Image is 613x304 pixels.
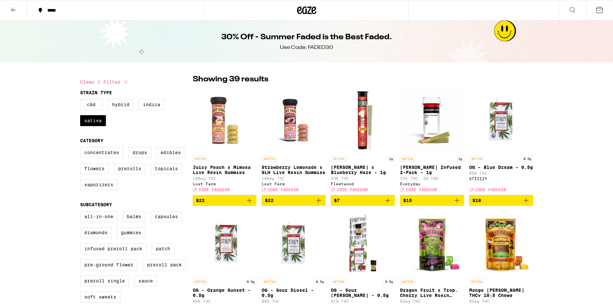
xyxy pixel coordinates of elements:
button: Clear 1 filter [80,74,130,90]
label: Sativa [80,115,106,126]
label: Capsules [151,211,182,222]
label: Pre-ground Flower [80,259,138,270]
label: Topicals [151,163,182,174]
label: Flowers [80,163,109,174]
div: Lost Farm [193,182,257,186]
p: SATIVA [400,156,415,161]
a: Open page for Jack Herer x Blueberry Haze - 1g from Fleetwood [331,88,395,195]
p: OG - Sour [PERSON_NAME] - 0.5g [331,288,395,298]
img: Lost Farm - Juicy Peach x Mimosa Live Resin Gummies [193,88,257,152]
label: Balms [123,211,145,222]
p: SATIVA [262,279,277,284]
p: SATIVA [400,279,415,284]
legend: Strain Type [80,90,112,95]
span: CODE FADED30 [475,188,506,192]
label: Prerolls [114,163,145,174]
p: [PERSON_NAME] x Blueberry Haze - 1g [331,165,395,175]
p: 0.5g [383,279,395,284]
legend: Category [80,138,103,143]
label: CBD [80,99,103,110]
img: STIIIZY - OG - Blue Dream - 0.5g [469,88,533,152]
label: Infused Preroll Pack [80,243,146,254]
div: STIIIZY [469,177,533,181]
p: [PERSON_NAME] Infused 2-Pack - 1g [400,165,464,175]
label: Soft Sweets [80,291,120,302]
label: All-In-One [80,211,117,222]
img: Fleetwood - Jack Herer x Blueberry Haze - 1g [331,88,395,152]
p: Showing 39 results [193,74,268,85]
span: $15 [403,198,412,203]
div: Everyday [400,182,464,186]
p: SATIVA [193,156,208,161]
button: Add to bag [193,195,257,206]
button: Add to bag [469,195,533,206]
img: Lost Farm - Dragon Fruit x Trop. Cherry Live Rosin Chews [400,211,464,275]
legend: Subcategory [80,202,112,207]
a: Open page for Jack Herer Infused 2-Pack - 1g from Everyday [400,88,464,195]
span: $7 [334,198,340,203]
p: 86% THC [193,299,257,303]
p: SATIVA [469,279,485,284]
img: STIIIZY - OG - Orange Sunset - 0.5g [193,211,257,275]
p: 100mg THC [193,176,257,180]
a: Open page for Juicy Peach x Mimosa Live Resin Gummies from Lost Farm [193,88,257,195]
p: 92mg THC [400,299,464,303]
p: SATIVA [331,279,346,284]
p: Mango [PERSON_NAME] THCv 10:5 Chews [469,288,533,298]
label: Concentrates [80,147,123,158]
p: 32% THC: 2% CBD [400,176,464,180]
a: Open page for OG - Blue Dream - 0.5g from STIIIZY [469,88,533,195]
span: $22 [265,198,274,203]
label: Drops [128,147,151,158]
p: 91% THC [331,299,395,303]
label: Indica [139,99,164,110]
p: 0.5g [522,156,533,161]
label: Diamonds [80,227,112,238]
span: CODE FADED30 [406,188,437,192]
p: SATIVA [193,279,208,284]
label: Sauce [134,275,157,286]
div: Lost Farm [262,182,326,186]
img: STIIIZY - OG - Sour Tangie - 0.5g [331,211,395,275]
button: Add to bag [262,195,326,206]
p: OG - Sour Diesel - 0.5g [262,288,326,298]
h1: 30% Off - Summer Faded is the Best Faded. [221,32,392,43]
img: STIIIZY - OG - Sour Diesel - 0.5g [262,211,326,275]
div: Fleetwood [331,182,395,186]
button: Add to bag [331,195,395,206]
img: Everyday - Jack Herer Infused 2-Pack - 1g [400,88,464,152]
p: SATIVA [331,156,346,161]
label: Gummies [117,227,145,238]
p: SATIVA [262,156,277,161]
span: CODE FADED30 [199,188,230,192]
p: 100mg THC [262,176,326,180]
p: 1g [456,156,464,161]
div: Use Code: FADED30 [280,44,333,51]
p: 95mg THC [469,299,533,303]
span: $18 [472,198,481,203]
p: 86% THC [469,171,533,175]
p: OG - Orange Sunset - 0.5g [193,288,257,298]
label: Hybrid [108,99,134,110]
label: Vaporizers [80,179,117,190]
p: 1g [387,156,395,161]
p: 86% THC [262,299,326,303]
p: Strawberry Lemonade x SLH Live Resin Gummies [262,165,326,175]
button: Add to bag [400,195,464,206]
p: SATIVA [469,156,485,161]
img: Lost Farm - Strawberry Lemonade x SLH Live Resin Gummies [262,88,326,152]
a: Open page for Strawberry Lemonade x SLH Live Resin Gummies from Lost Farm [262,88,326,195]
label: Preroll Pack [143,259,186,270]
p: 0.5g [245,279,256,284]
label: Edibles [156,147,185,158]
span: CODE FADED30 [337,188,368,192]
p: OG - Blue Dream - 0.5g [469,165,533,170]
span: $22 [196,198,205,203]
span: CODE FADED30 [268,188,299,192]
p: Dragon Fruit x Trop. Cherry Live Rosin Chews [400,288,464,298]
p: 23% THC [331,176,395,180]
p: 0.5g [314,279,326,284]
p: Juicy Peach x Mimosa Live Resin Gummies [193,165,257,175]
label: Patch [152,243,174,254]
img: Lost Farm - Mango Jack Herer THCv 10:5 Chews [469,211,533,275]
